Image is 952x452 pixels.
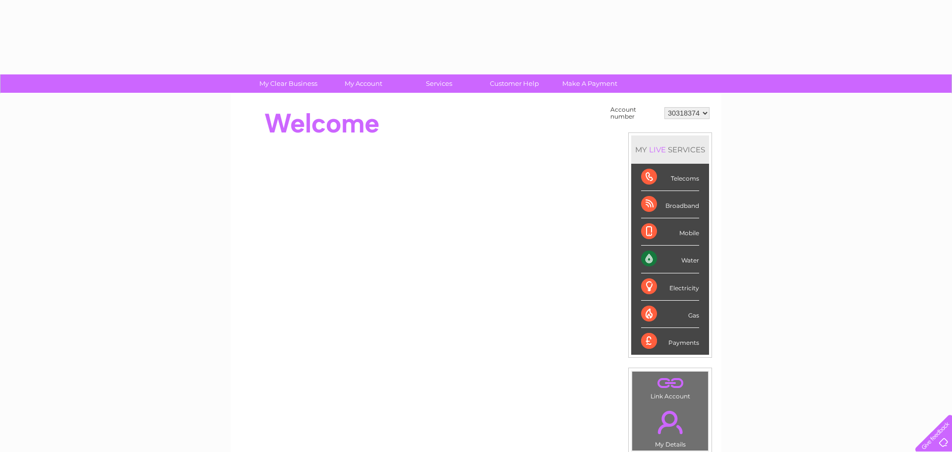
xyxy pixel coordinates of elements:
div: LIVE [647,145,668,154]
a: Customer Help [474,74,555,93]
div: Telecoms [641,164,699,191]
a: My Clear Business [247,74,329,93]
div: Broadband [641,191,699,218]
div: MY SERVICES [631,135,709,164]
div: Electricity [641,273,699,301]
a: Make A Payment [549,74,631,93]
div: Gas [641,301,699,328]
td: My Details [632,402,709,451]
a: . [635,405,706,440]
a: My Account [323,74,405,93]
div: Payments [641,328,699,355]
div: Water [641,246,699,273]
td: Account number [608,104,662,123]
td: Link Account [632,371,709,402]
div: Mobile [641,218,699,246]
a: Services [398,74,480,93]
a: . [635,374,706,391]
